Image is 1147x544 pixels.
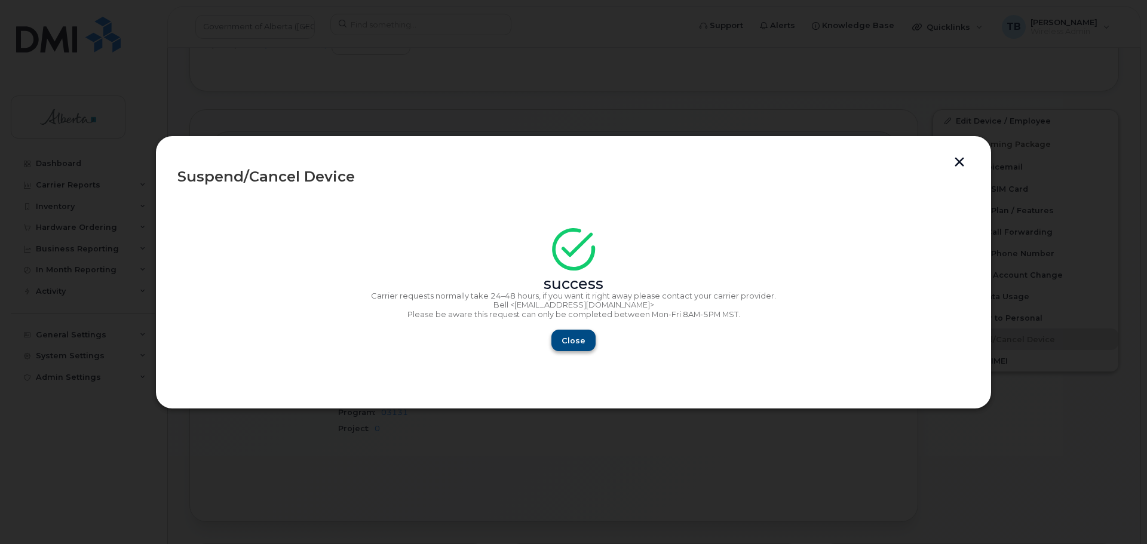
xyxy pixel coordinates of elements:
div: Suspend/Cancel Device [177,170,970,184]
div: success [177,279,970,289]
p: Carrier requests normally take 24–48 hours, if you want it right away please contact your carrier... [177,291,970,301]
span: Close [562,335,585,346]
p: Please be aware this request can only be completed between Mon-Fri 8AM-5PM MST. [177,310,970,319]
button: Close [551,330,596,351]
p: Bell <[EMAIL_ADDRESS][DOMAIN_NAME]> [177,300,970,310]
